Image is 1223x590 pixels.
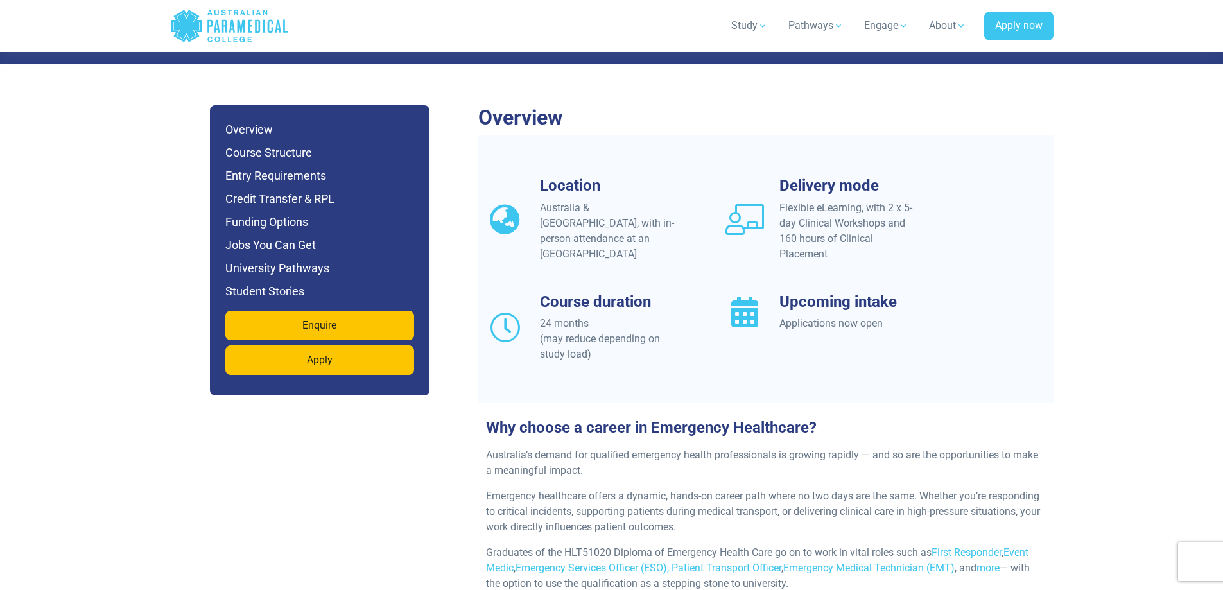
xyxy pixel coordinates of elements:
[976,562,1000,574] a: more
[781,8,851,44] a: Pathways
[856,8,916,44] a: Engage
[170,5,289,47] a: Australian Paramedical College
[921,8,974,44] a: About
[225,259,414,277] h6: University Pathways
[478,419,1054,437] h3: Why choose a career in Emergency Healthcare?
[540,200,679,262] div: Australia & [GEOGRAPHIC_DATA], with in-person attendance at an [GEOGRAPHIC_DATA]
[225,282,414,300] h6: Student Stories
[225,121,414,139] h6: Overview
[779,293,919,311] h3: Upcoming intake
[225,190,414,208] h6: Credit Transfer & RPL
[932,546,1002,559] a: First Responder
[225,213,414,231] h6: Funding Options
[225,236,414,254] h6: Jobs You Can Get
[225,167,414,185] h6: Entry Requirements
[478,105,1054,130] h2: Overview
[486,447,1046,478] p: Australia’s demand for qualified emergency health professionals is growing rapidly — and so are t...
[672,562,781,574] a: Patient Transport Officer
[225,144,414,162] h6: Course Structure
[783,562,955,574] a: Emergency Medical Technician (EMT)
[486,489,1046,535] p: Emergency healthcare offers a dynamic, hands-on career path where no two days are the same. Wheth...
[225,311,414,340] a: Enquire
[540,177,679,195] h3: Location
[779,316,919,331] div: Applications now open
[540,316,679,362] div: 24 months (may reduce depending on study load)
[516,562,669,574] a: Emergency Services Officer (ESO),
[724,8,776,44] a: Study
[225,345,414,375] a: Apply
[984,12,1054,41] a: Apply now
[540,293,679,311] h3: Course duration
[779,177,919,195] h3: Delivery mode
[779,200,919,262] div: Flexible eLearning, with 2 x 5-day Clinical Workshops and 160 hours of Clinical Placement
